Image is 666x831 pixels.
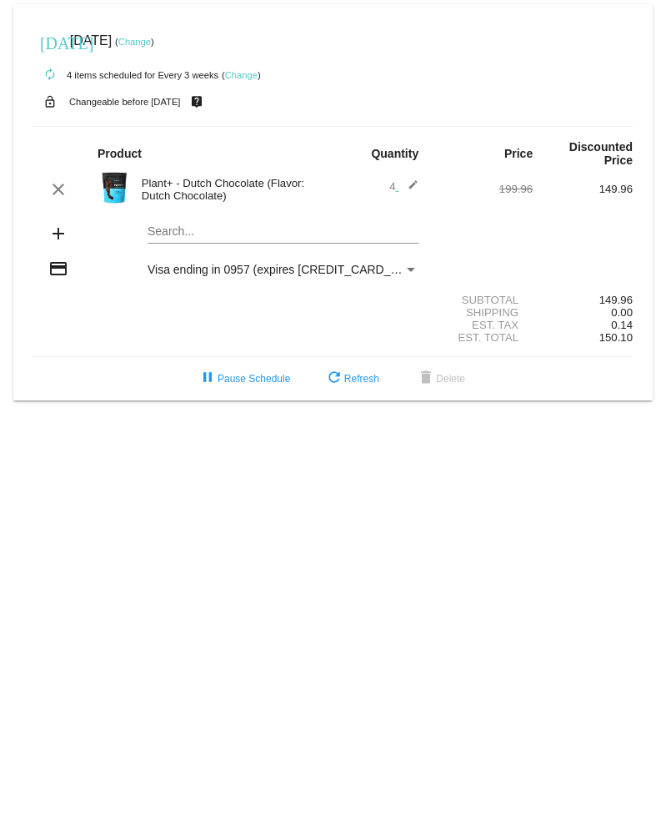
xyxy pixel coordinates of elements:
mat-select: Payment Method [148,263,418,276]
small: ( ) [115,37,154,47]
small: ( ) [222,70,261,80]
span: 0.00 [611,306,633,319]
button: Refresh [311,364,393,394]
div: Est. Tax [433,319,533,331]
mat-icon: lock_open [40,91,60,113]
mat-icon: clear [48,179,68,199]
div: Plant+ - Dutch Chocolate (Flavor: Dutch Chocolate) [133,177,333,202]
mat-icon: [DATE] [40,32,60,52]
small: Changeable before [DATE] [69,97,181,107]
mat-icon: delete [416,369,436,389]
mat-icon: credit_card [48,259,68,279]
div: 149.96 [533,183,633,195]
mat-icon: live_help [187,91,207,113]
span: Visa ending in 0957 (expires [CREDIT_CARD_DATA]) [148,263,427,276]
img: Image-1-Carousel-Plant-Chocolate-no-badge-Transp.png [98,171,131,204]
mat-icon: refresh [324,369,344,389]
a: Change [225,70,258,80]
div: Shipping [433,306,533,319]
div: Est. Total [433,331,533,344]
strong: Price [504,147,533,160]
mat-icon: add [48,224,68,244]
span: 150.10 [599,331,633,344]
span: Pause Schedule [198,373,290,385]
button: Pause Schedule [184,364,303,394]
strong: Discounted Price [569,140,633,167]
mat-icon: autorenew [40,65,60,85]
div: Subtotal [433,294,533,306]
strong: Product [98,147,142,160]
mat-icon: pause [198,369,218,389]
span: Refresh [324,373,379,385]
span: 4 [389,180,418,193]
strong: Quantity [371,147,418,160]
div: 199.96 [433,183,533,195]
small: 4 items scheduled for Every 3 weeks [33,70,218,80]
span: 0.14 [611,319,633,331]
button: Delete [403,364,478,394]
span: Delete [416,373,465,385]
input: Search... [148,225,418,239]
a: Change [118,37,151,47]
mat-icon: edit [398,179,418,199]
div: 149.96 [533,294,633,306]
